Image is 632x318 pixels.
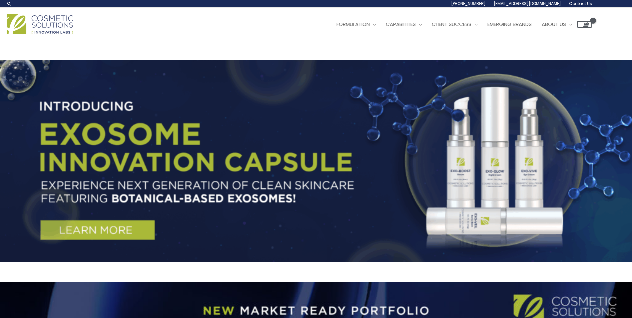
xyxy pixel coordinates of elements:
[326,14,592,34] nav: Site Navigation
[569,1,592,6] span: Contact Us
[7,14,73,34] img: Cosmetic Solutions Logo
[494,1,561,6] span: [EMAIL_ADDRESS][DOMAIN_NAME]
[432,21,471,28] span: Client Success
[336,21,370,28] span: Formulation
[537,14,577,34] a: About Us
[381,14,427,34] a: Capabilities
[451,1,486,6] span: [PHONE_NUMBER]
[482,14,537,34] a: Emerging Brands
[331,14,381,34] a: Formulation
[577,21,592,28] a: View Shopping Cart, empty
[427,14,482,34] a: Client Success
[7,1,12,6] a: Search icon link
[542,21,566,28] span: About Us
[487,21,532,28] span: Emerging Brands
[386,21,416,28] span: Capabilities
